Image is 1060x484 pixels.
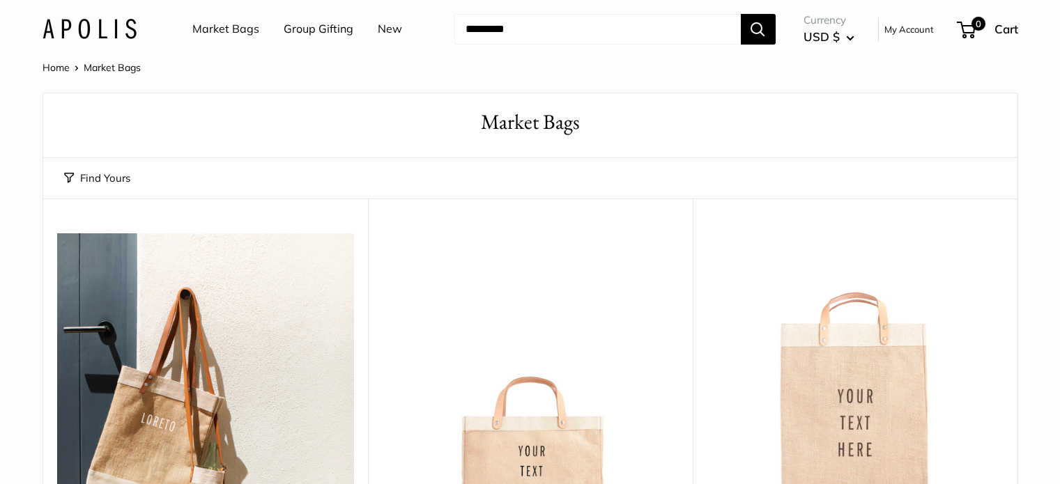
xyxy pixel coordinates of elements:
span: Market Bags [84,61,141,74]
span: USD $ [804,29,840,44]
a: 0 Cart [958,18,1018,40]
a: Group Gifting [284,19,353,40]
a: New [378,19,402,40]
a: My Account [884,21,934,38]
button: Search [741,14,776,45]
span: Cart [994,22,1018,36]
nav: Breadcrumb [43,58,141,77]
span: 0 [971,17,985,31]
button: Find Yours [64,169,130,188]
span: Currency [804,10,854,30]
h1: Market Bags [64,107,997,137]
button: USD $ [804,26,854,48]
img: Apolis [43,19,137,39]
input: Search... [454,14,741,45]
a: Market Bags [192,19,259,40]
a: Home [43,61,70,74]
